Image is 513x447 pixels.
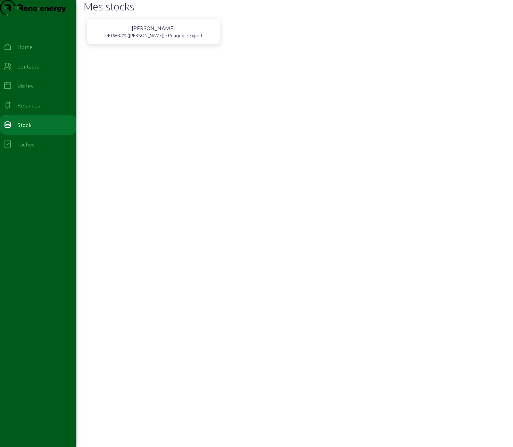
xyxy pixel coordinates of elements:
[92,24,215,32] div: [PERSON_NAME]
[17,140,34,149] div: Tâches
[17,82,33,90] div: Visites
[17,121,32,129] div: Stock
[92,32,215,39] div: 2-ETW-079 ([PERSON_NAME]) - Peugeot - Expert
[17,62,39,71] div: Contacts
[17,43,33,51] div: Home
[17,101,40,110] div: Relances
